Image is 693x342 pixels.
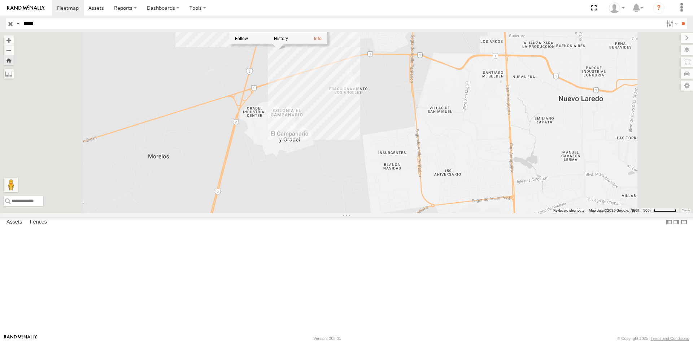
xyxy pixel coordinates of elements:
[682,209,690,212] a: Terms (opens in new tab)
[26,217,51,227] label: Fences
[4,55,14,65] button: Zoom Home
[653,2,664,14] i: ?
[4,45,14,55] button: Zoom out
[15,18,21,29] label: Search Query
[4,35,14,45] button: Zoom in
[7,5,45,10] img: rand-logo.svg
[4,335,37,342] a: Visit our Website
[314,36,322,42] a: View Asset Details
[553,208,584,213] button: Keyboard shortcuts
[314,336,341,341] div: Version: 308.01
[589,208,639,212] span: Map data ©2025 Google, INEGI
[673,217,680,227] label: Dock Summary Table to the Right
[235,36,248,42] label: Realtime tracking of Asset
[606,3,627,13] div: Juan Lopez
[663,18,679,29] label: Search Filter Options
[681,81,693,91] label: Map Settings
[4,69,14,79] label: Measure
[666,217,673,227] label: Dock Summary Table to the Left
[3,217,26,227] label: Assets
[4,178,18,192] button: Drag Pegman onto the map to open Street View
[641,208,679,213] button: Map Scale: 500 m per 59 pixels
[651,336,689,341] a: Terms and Conditions
[274,36,288,42] label: View Asset History
[617,336,689,341] div: © Copyright 2025 -
[680,217,688,227] label: Hide Summary Table
[643,208,654,212] span: 500 m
